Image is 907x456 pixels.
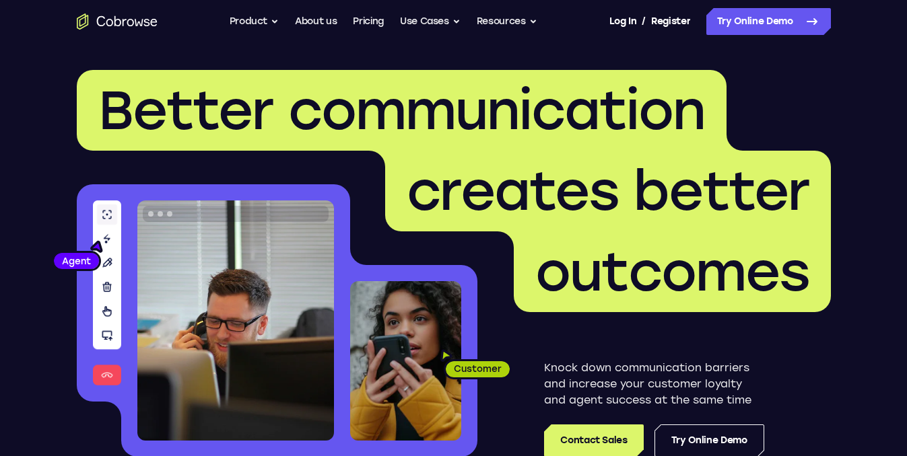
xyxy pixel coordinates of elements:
span: Better communication [98,78,705,143]
a: Pricing [353,8,384,35]
a: Try Online Demo [706,8,831,35]
span: / [642,13,646,30]
a: Go to the home page [77,13,158,30]
img: A customer support agent talking on the phone [137,200,334,441]
span: creates better [407,159,809,223]
button: Product [230,8,279,35]
img: A customer holding their phone [350,281,461,441]
p: Knock down communication barriers and increase your customer loyalty and agent success at the sam... [544,360,764,408]
button: Resources [477,8,537,35]
span: outcomes [535,239,809,304]
button: Use Cases [400,8,461,35]
a: Register [651,8,690,35]
a: Log In [609,8,636,35]
a: About us [295,8,337,35]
